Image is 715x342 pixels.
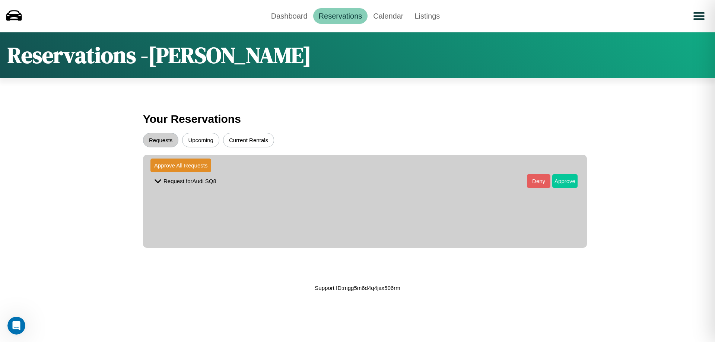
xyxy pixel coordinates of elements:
[223,133,274,147] button: Current Rentals
[182,133,219,147] button: Upcoming
[368,8,409,24] a: Calendar
[143,109,572,129] h3: Your Reservations
[163,176,216,186] p: Request for Audi SQ8
[150,159,211,172] button: Approve All Requests
[689,6,709,26] button: Open menu
[7,317,25,335] iframe: Intercom live chat
[266,8,313,24] a: Dashboard
[143,133,178,147] button: Requests
[315,283,400,293] p: Support ID: mgg5m6d4q4jax506rm
[313,8,368,24] a: Reservations
[527,174,550,188] button: Deny
[409,8,445,24] a: Listings
[552,174,578,188] button: Approve
[7,40,311,70] h1: Reservations - [PERSON_NAME]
